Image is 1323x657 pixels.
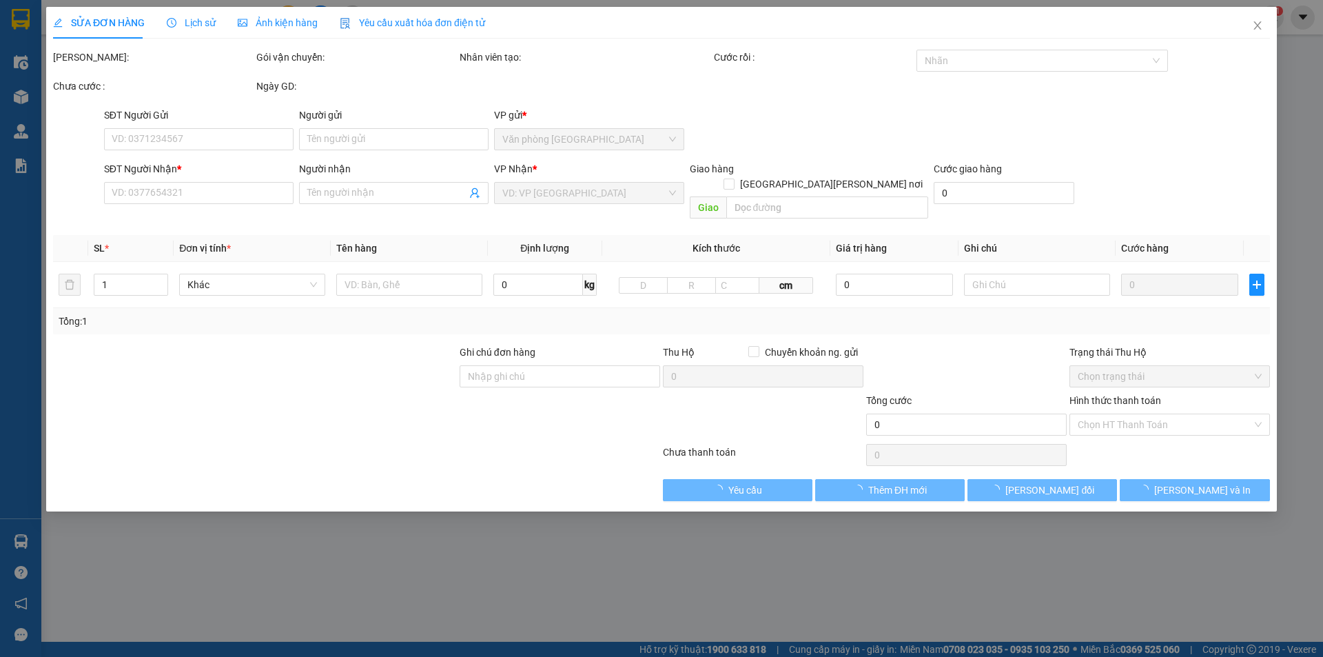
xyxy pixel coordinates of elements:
[1078,366,1262,387] span: Chọn trạng thái
[238,18,247,28] span: picture
[59,274,81,296] button: delete
[815,479,965,501] button: Thêm ĐH mới
[759,345,863,360] span: Chuyển khoản ng. gửi
[1251,279,1264,290] span: plus
[299,161,489,176] div: Người nhận
[661,445,865,469] div: Chưa thanh toán
[104,108,294,123] div: SĐT Người Gửi
[991,485,1006,494] span: loading
[1238,7,1277,46] button: Close
[336,274,482,296] input: VD: Bàn, Ghế
[663,479,812,501] button: Yêu cầu
[1252,20,1263,31] span: close
[713,485,728,494] span: loading
[53,79,254,94] div: Chưa cước :
[934,182,1074,204] input: Cước giao hàng
[495,163,533,174] span: VP Nhận
[1154,483,1251,498] span: [PERSON_NAME] và In
[715,277,759,294] input: C
[967,479,1117,501] button: [PERSON_NAME] đổi
[728,483,762,498] span: Yêu cầu
[460,347,535,358] label: Ghi chú đơn hàng
[336,243,377,254] span: Tên hàng
[619,277,668,294] input: D
[959,235,1116,262] th: Ghi chú
[690,196,726,219] span: Giao
[495,108,684,123] div: VP gửi
[167,18,176,28] span: clock-circle
[663,347,695,358] span: Thu Hộ
[180,243,232,254] span: Đơn vị tính
[59,314,511,329] div: Tổng: 1
[836,243,887,254] span: Giá trị hàng
[53,17,145,28] span: SỬA ĐƠN HÀNG
[503,129,676,150] span: Văn phòng Đà Nẵng
[1006,483,1095,498] span: [PERSON_NAME] đổi
[299,108,489,123] div: Người gửi
[460,365,660,387] input: Ghi chú đơn hàng
[1069,395,1161,406] label: Hình thức thanh toán
[104,161,294,176] div: SĐT Người Nhận
[934,163,1002,174] label: Cước giao hàng
[866,395,912,406] span: Tổng cước
[188,274,318,295] span: Khác
[340,18,351,29] img: icon
[53,50,254,65] div: [PERSON_NAME]:
[167,17,216,28] span: Lịch sử
[853,485,868,494] span: loading
[1069,345,1270,360] div: Trạng thái Thu Hộ
[470,188,481,199] span: user-add
[690,163,734,174] span: Giao hàng
[1121,274,1238,296] input: 0
[868,483,927,498] span: Thêm ĐH mới
[1120,479,1270,501] button: [PERSON_NAME] và In
[726,196,928,219] input: Dọc đường
[520,243,569,254] span: Định lượng
[667,277,716,294] input: R
[53,18,63,28] span: edit
[1139,485,1154,494] span: loading
[1121,243,1169,254] span: Cước hàng
[714,50,914,65] div: Cước rồi :
[583,274,597,296] span: kg
[460,50,711,65] div: Nhân viên tạo:
[693,243,740,254] span: Kích thước
[238,17,318,28] span: Ảnh kiện hàng
[965,274,1111,296] input: Ghi Chú
[340,17,485,28] span: Yêu cầu xuất hóa đơn điện tử
[94,243,105,254] span: SL
[256,50,457,65] div: Gói vận chuyển:
[735,176,928,192] span: [GEOGRAPHIC_DATA][PERSON_NAME] nơi
[759,277,813,294] span: cm
[1250,274,1264,296] button: plus
[256,79,457,94] div: Ngày GD:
